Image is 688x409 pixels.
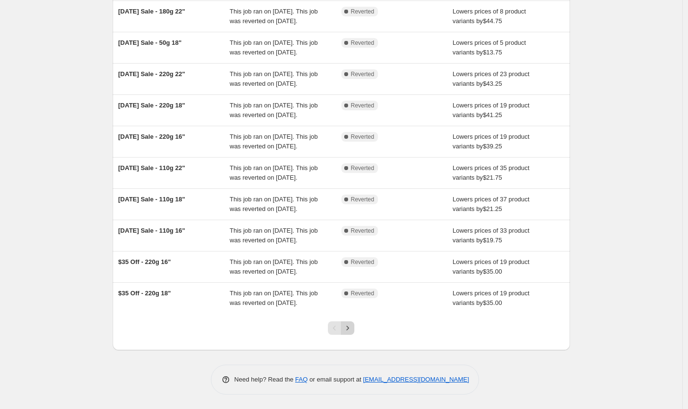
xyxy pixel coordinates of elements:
span: Reverted [351,8,375,15]
span: Lowers prices of 19 product variants by [453,102,530,119]
span: [DATE] Sale - 220g 16" [118,133,185,140]
span: Reverted [351,164,375,172]
span: $41.25 [483,111,502,119]
span: [DATE] Sale - 110g 22" [118,164,185,172]
span: This job ran on [DATE]. This job was reverted on [DATE]. [230,8,318,25]
span: [DATE] Sale - 110g 16" [118,227,185,234]
span: Reverted [351,196,375,203]
span: This job ran on [DATE]. This job was reverted on [DATE]. [230,227,318,244]
span: Reverted [351,39,375,47]
span: Reverted [351,133,375,141]
span: Lowers prices of 19 product variants by [453,258,530,275]
span: $35.00 [483,268,502,275]
span: Lowers prices of 33 product variants by [453,227,530,244]
span: Reverted [351,258,375,266]
a: FAQ [295,376,308,383]
span: Lowers prices of 8 product variants by [453,8,526,25]
nav: Pagination [328,321,354,335]
span: [DATE] Sale - 220g 22" [118,70,185,78]
span: This job ran on [DATE]. This job was reverted on [DATE]. [230,133,318,150]
span: [DATE] Sale - 180g 22" [118,8,185,15]
span: [DATE] Sale - 50g 18" [118,39,182,46]
span: Lowers prices of 37 product variants by [453,196,530,212]
span: $43.25 [483,80,502,87]
span: $19.75 [483,237,502,244]
span: Reverted [351,102,375,109]
span: [DATE] Sale - 110g 18" [118,196,185,203]
span: or email support at [308,376,363,383]
span: This job ran on [DATE]. This job was reverted on [DATE]. [230,164,318,181]
span: Need help? Read the [234,376,296,383]
span: [DATE] Sale - 220g 18" [118,102,185,109]
span: $35.00 [483,299,502,306]
span: This job ran on [DATE]. This job was reverted on [DATE]. [230,196,318,212]
span: Lowers prices of 19 product variants by [453,133,530,150]
span: Reverted [351,290,375,297]
span: Lowers prices of 35 product variants by [453,164,530,181]
span: $44.75 [483,17,502,25]
span: This job ran on [DATE]. This job was reverted on [DATE]. [230,102,318,119]
span: $21.25 [483,205,502,212]
span: Reverted [351,70,375,78]
a: [EMAIL_ADDRESS][DOMAIN_NAME] [363,376,469,383]
span: Lowers prices of 23 product variants by [453,70,530,87]
span: $35 Off - 220g 18" [118,290,171,297]
span: This job ran on [DATE]. This job was reverted on [DATE]. [230,290,318,306]
span: This job ran on [DATE]. This job was reverted on [DATE]. [230,258,318,275]
span: This job ran on [DATE]. This job was reverted on [DATE]. [230,39,318,56]
span: Lowers prices of 5 product variants by [453,39,526,56]
span: Lowers prices of 19 product variants by [453,290,530,306]
span: Reverted [351,227,375,235]
button: Next [341,321,354,335]
span: $21.75 [483,174,502,181]
span: $35 Off - 220g 16" [118,258,171,265]
span: $39.25 [483,143,502,150]
span: $13.75 [483,49,502,56]
span: This job ran on [DATE]. This job was reverted on [DATE]. [230,70,318,87]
